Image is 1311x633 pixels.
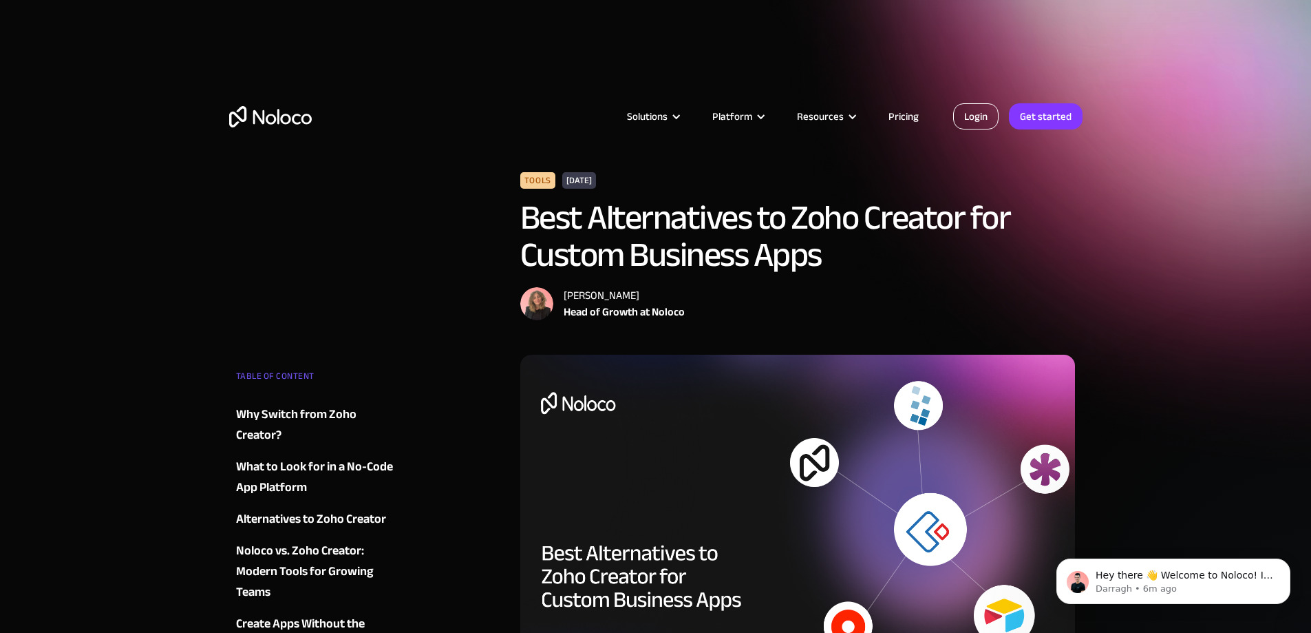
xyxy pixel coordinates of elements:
a: Why Switch from Zoho Creator? [236,404,403,446]
div: Solutions [627,107,668,125]
iframe: Intercom notifications message [1036,530,1311,626]
div: Platform [712,107,752,125]
div: Solutions [610,107,695,125]
div: [PERSON_NAME] [564,287,685,304]
div: Head of Growth at Noloco [564,304,685,320]
a: Alternatives to Zoho Creator [236,509,403,530]
a: What to Look for in a No-Code App Platform [236,457,403,498]
a: Pricing [871,107,936,125]
div: Alternatives to Zoho Creator [236,509,386,530]
a: Get started [1009,103,1083,129]
a: home [229,106,312,127]
a: Noloco vs. Zoho Creator: Modern Tools for Growing Teams [236,541,403,603]
div: Platform [695,107,780,125]
a: Login [953,103,999,129]
div: Resources [780,107,871,125]
div: TABLE OF CONTENT [236,366,403,393]
div: Resources [797,107,844,125]
h1: Best Alternatives to Zoho Creator for Custom Business Apps [520,199,1076,273]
